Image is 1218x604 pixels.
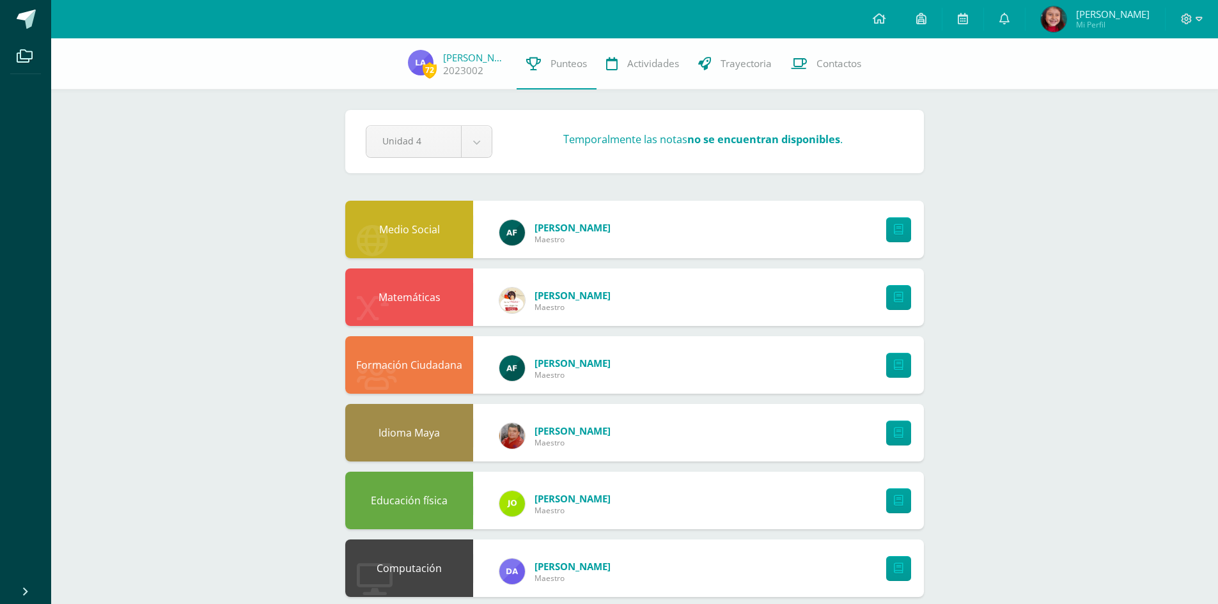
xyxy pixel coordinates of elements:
img: 083ad7fa40920b576607324bf618279f.png [1041,6,1066,32]
div: Formación Ciudadana [345,336,473,394]
h3: Temporalmente las notas . [563,132,843,146]
img: df0793572da9df3e813f0ef5cedb25ab.png [408,50,433,75]
span: 72 [423,62,437,78]
strong: no se encuentran disponibles [687,132,840,146]
a: Contactos [781,38,871,89]
div: Medio Social [345,201,473,258]
div: Matemáticas [345,268,473,326]
span: Punteos [550,57,587,70]
a: Punteos [517,38,597,89]
div: Educación física [345,472,473,529]
div: Idioma Maya [345,404,473,461]
a: [PERSON_NAME] [535,221,611,234]
span: Maestro [535,437,611,448]
a: [PERSON_NAME] [535,289,611,302]
span: Maestro [535,505,611,516]
span: Unidad 4 [382,126,445,156]
div: Computación [345,539,473,597]
img: 76d0098bca6fec32b74f05e1b18fe2ef.png [499,220,525,245]
a: [PERSON_NAME] [443,51,507,64]
span: Trayectoria [721,57,772,70]
a: [PERSON_NAME] [535,560,611,573]
span: Maestro [535,369,611,380]
span: Actividades [627,57,679,70]
img: b72445c9a0edc7b97c5a79956e4ec4a5.png [499,288,525,313]
span: Maestro [535,234,611,245]
img: 76d0098bca6fec32b74f05e1b18fe2ef.png [499,355,525,381]
a: [PERSON_NAME] [535,357,611,369]
span: Contactos [816,57,861,70]
a: Unidad 4 [366,126,492,157]
span: [PERSON_NAME] [1076,8,1150,20]
span: Maestro [535,573,611,584]
img: 82cb8650c3364a68df28ab37f084364e.png [499,491,525,516]
a: [PERSON_NAME] [535,492,611,505]
a: 2023002 [443,64,483,77]
img: 05ddfdc08264272979358467217619c8.png [499,423,525,449]
a: Actividades [597,38,689,89]
img: 8c9fd014ef897abae62039ac0efaceda.png [499,559,525,584]
span: Maestro [535,302,611,313]
a: Trayectoria [689,38,781,89]
span: Mi Perfil [1076,19,1150,30]
a: [PERSON_NAME] [535,424,611,437]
